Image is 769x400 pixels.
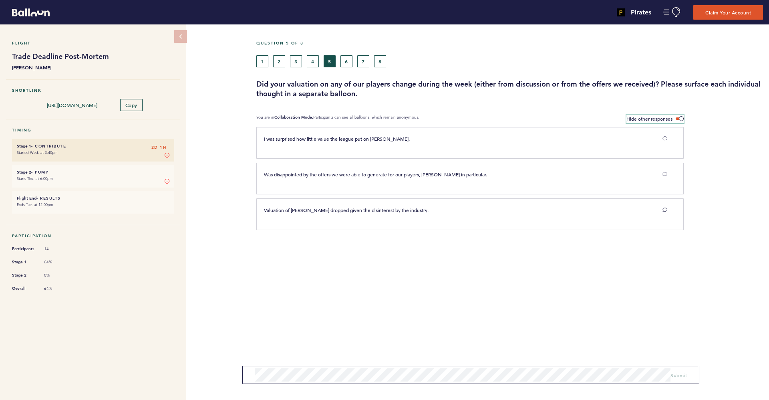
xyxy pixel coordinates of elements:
span: Participants [12,245,36,253]
small: Stage 1 [17,143,31,149]
time: Starts Thu. at 6:00pm [17,176,53,181]
button: Submit [670,371,687,379]
button: 3 [290,55,302,67]
small: Stage 2 [17,170,31,175]
span: 64% [44,286,68,291]
span: Was disappointed by the offers we were able to generate for our players, [PERSON_NAME] in particu... [264,171,487,178]
h5: Timing [12,127,174,133]
h6: - Contribute [17,143,169,149]
span: Copy [125,102,137,108]
h5: Flight [12,40,174,46]
button: 4 [307,55,319,67]
h6: - Pump [17,170,169,175]
span: 14 [44,246,68,252]
h3: Did your valuation on any of our players change during the week (either from discussion or from t... [256,79,763,99]
h1: Trade Deadline Post-Mortem [12,52,174,61]
button: Claim Your Account [693,5,763,20]
h5: Question 5 of 8 [256,40,763,46]
span: Hide other responses [626,115,672,122]
span: Valuation of [PERSON_NAME] dropped given the disinterest by the industry. [264,207,429,213]
p: You are in Participants can see all balloons, which remain anonymous. [256,115,419,123]
span: 0% [44,273,68,278]
time: Started Wed. at 3:40pm [17,150,58,155]
button: 2 [273,55,285,67]
button: Manage Account [663,7,681,17]
button: Copy [120,99,143,111]
h5: Shortlink [12,88,174,93]
svg: Balloon [12,8,50,16]
span: Overall [12,285,36,293]
h5: Participation [12,233,174,238]
button: 7 [357,55,369,67]
a: Balloon [6,8,50,16]
h4: Pirates [631,8,651,17]
time: Ends Tue. at 12:00pm [17,202,53,207]
b: Collaboration Mode. [274,115,313,120]
h6: - Results [17,196,169,201]
button: 6 [340,55,352,67]
span: 64% [44,259,68,265]
span: Submit [670,372,687,378]
button: 1 [256,55,268,67]
button: 5 [324,55,336,67]
small: Flight End [17,196,36,201]
span: 2D 1H [151,143,167,152]
span: Stage 2 [12,271,36,279]
span: I was surprised how little value the league put on [PERSON_NAME]. [264,135,410,142]
button: 8 [374,55,386,67]
b: [PERSON_NAME] [12,63,174,71]
span: Stage 1 [12,258,36,266]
